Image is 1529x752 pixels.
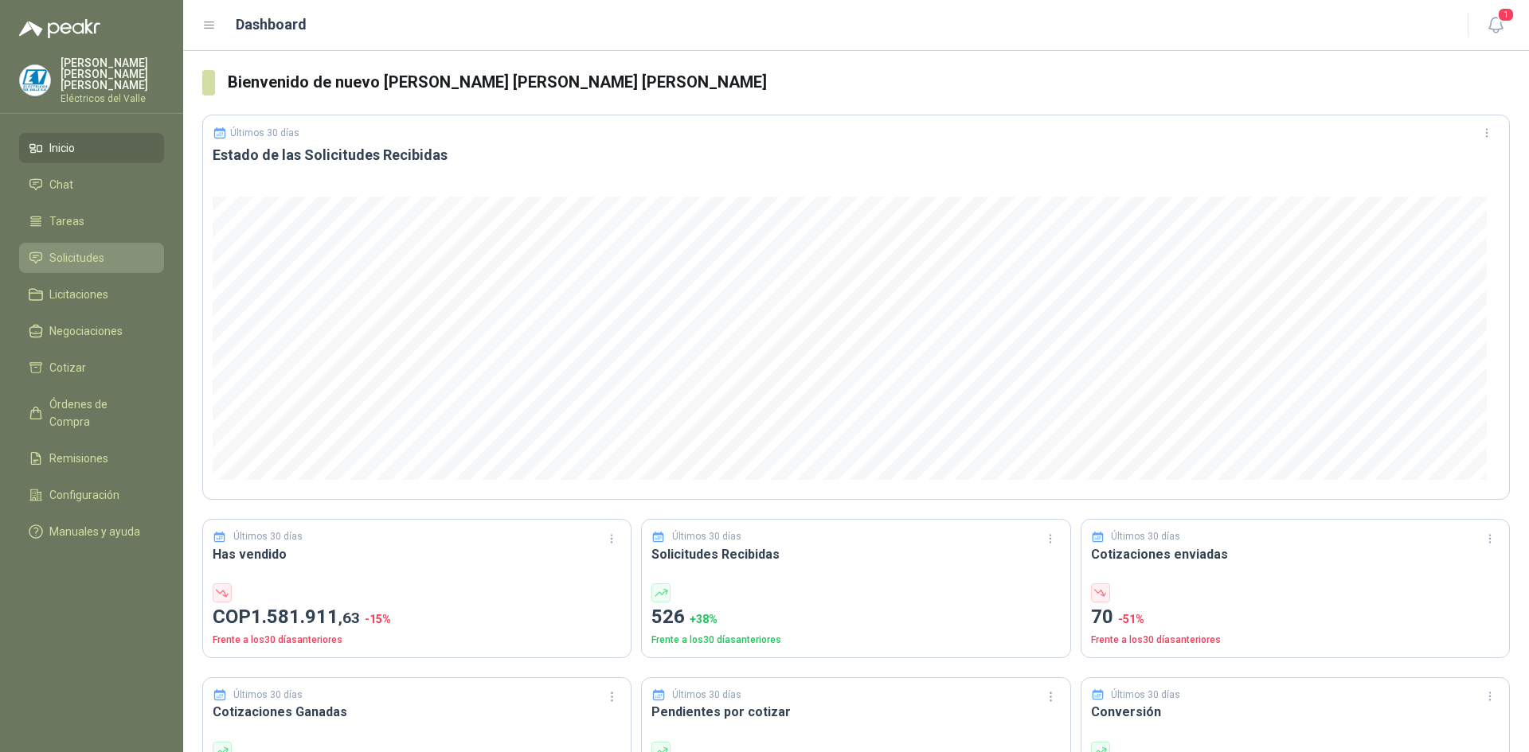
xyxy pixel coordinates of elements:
h3: Has vendido [213,544,621,564]
a: Solicitudes [19,243,164,273]
span: -15 % [365,613,391,625]
a: Chat [19,169,164,200]
h3: Cotizaciones enviadas [1091,544,1500,564]
p: COP [213,602,621,633]
h3: Estado de las Solicitudes Recibidas [213,146,1500,165]
p: Últimos 30 días [672,688,741,703]
span: Licitaciones [49,286,108,303]
p: Últimos 30 días [1111,529,1180,544]
span: Manuales y ayuda [49,523,140,540]
h3: Cotizaciones Ganadas [213,702,621,722]
a: Cotizar [19,353,164,383]
button: 1 [1481,11,1510,40]
a: Inicio [19,133,164,163]
h3: Solicitudes Recibidas [651,544,1060,564]
span: Inicio [49,139,75,157]
a: Licitaciones [19,279,164,310]
a: Negociaciones [19,316,164,346]
p: [PERSON_NAME] [PERSON_NAME] [PERSON_NAME] [61,57,164,91]
p: 526 [651,602,1060,633]
span: + 38 % [690,613,718,625]
span: Solicitudes [49,249,104,267]
span: Tareas [49,212,84,230]
span: Cotizar [49,359,86,376]
h3: Pendientes por cotizar [651,702,1060,722]
a: Manuales y ayuda [19,516,164,547]
p: Frente a los 30 días anteriores [651,633,1060,648]
span: Remisiones [49,450,108,467]
a: Remisiones [19,443,164,473]
span: Chat [49,176,73,193]
a: Configuración [19,480,164,510]
span: Negociaciones [49,322,123,340]
p: Últimos 30 días [672,529,741,544]
a: Tareas [19,206,164,236]
span: Configuración [49,486,119,504]
p: Frente a los 30 días anteriores [1091,633,1500,648]
p: Frente a los 30 días anteriores [213,633,621,648]
img: Logo peakr [19,19,100,38]
span: Órdenes de Compra [49,395,149,431]
span: ,63 [338,609,360,627]
h1: Dashboard [236,14,307,36]
a: Órdenes de Compra [19,389,164,437]
h3: Conversión [1091,702,1500,722]
h3: Bienvenido de nuevo [PERSON_NAME] [PERSON_NAME] [PERSON_NAME] [228,70,1510,95]
p: Últimos 30 días [233,529,303,544]
p: Últimos 30 días [1111,688,1180,703]
p: 70 [1091,602,1500,633]
p: Últimos 30 días [230,127,299,138]
span: 1 [1497,7,1515,22]
p: Últimos 30 días [233,688,303,703]
p: Eléctricos del Valle [61,94,164,103]
span: 1.581.911 [251,606,360,628]
span: -51 % [1118,613,1144,625]
img: Company Logo [20,65,50,95]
